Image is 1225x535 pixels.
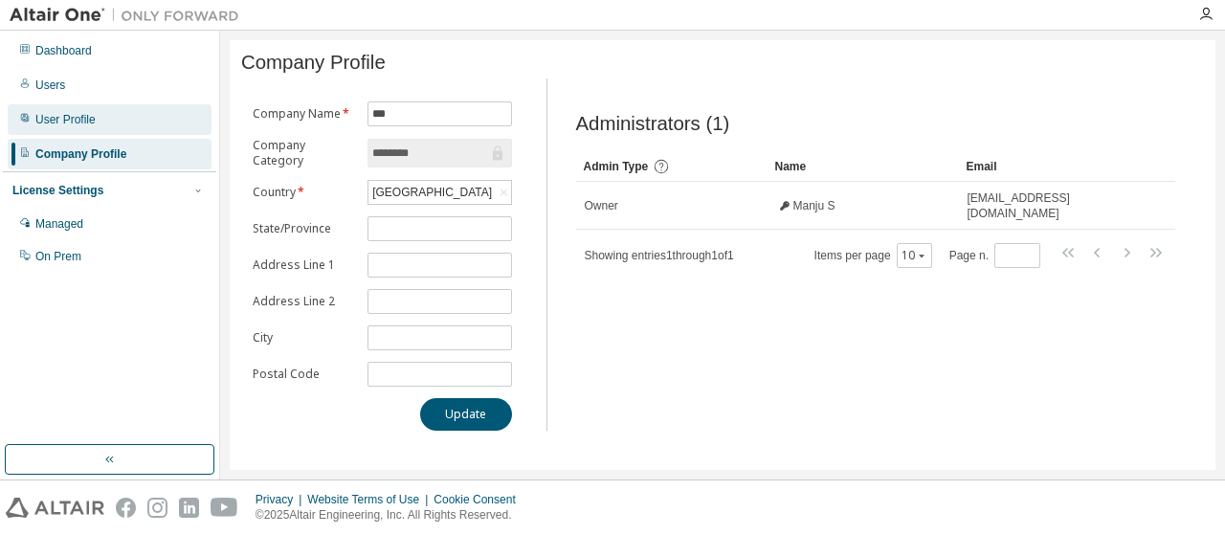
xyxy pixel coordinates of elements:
label: Company Category [253,138,356,168]
div: [GEOGRAPHIC_DATA] [368,181,510,204]
span: Page n. [949,243,1040,268]
label: Company Name [253,106,356,122]
img: facebook.svg [116,498,136,518]
span: Admin Type [584,160,649,173]
p: © 2025 Altair Engineering, Inc. All Rights Reserved. [256,507,527,524]
div: Cookie Consent [434,492,526,507]
div: Users [35,78,65,93]
span: [EMAIL_ADDRESS][DOMAIN_NAME] [968,190,1122,221]
img: Altair One [10,6,249,25]
div: On Prem [35,249,81,264]
span: Showing entries 1 through 1 of 1 [585,249,734,262]
div: Company Profile [35,146,126,162]
div: [GEOGRAPHIC_DATA] [369,182,495,203]
label: Address Line 1 [253,257,356,273]
label: State/Province [253,221,356,236]
label: City [253,330,356,346]
label: Postal Code [253,367,356,382]
div: Website Terms of Use [307,492,434,507]
span: Owner [585,198,618,213]
div: Name [775,151,951,182]
div: Email [967,151,1123,182]
img: youtube.svg [211,498,238,518]
span: Manju S [793,198,835,213]
button: 10 [902,248,927,263]
div: User Profile [35,112,96,127]
span: Items per page [814,243,932,268]
button: Update [420,398,512,431]
span: Administrators (1) [576,113,730,135]
div: Managed [35,216,83,232]
div: Privacy [256,492,307,507]
span: Company Profile [241,52,386,74]
img: instagram.svg [147,498,167,518]
label: Address Line 2 [253,294,356,309]
img: linkedin.svg [179,498,199,518]
div: Dashboard [35,43,92,58]
label: Country [253,185,356,200]
img: altair_logo.svg [6,498,104,518]
div: License Settings [12,183,103,198]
